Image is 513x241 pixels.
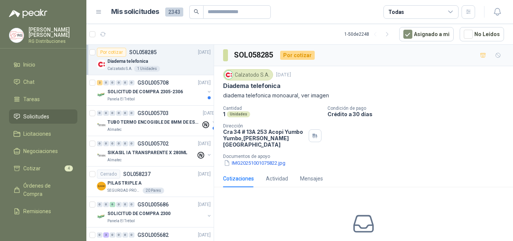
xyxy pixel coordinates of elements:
[97,139,212,163] a: 0 0 0 0 0 0 GSOL005702[DATE] Company LogoSIKASIL IA TRANSPARENTE X 280MLAlmatec
[23,95,40,103] span: Tareas
[97,80,103,85] div: 2
[9,109,77,124] a: Solicitudes
[143,188,164,194] div: 20 Pares
[23,130,51,138] span: Licitaciones
[9,28,24,42] img: Company Logo
[9,161,77,176] a: Cotizar4
[137,111,169,116] p: GSOL005703
[110,111,115,116] div: 0
[122,141,128,146] div: 0
[223,154,510,159] p: Documentos de apoyo
[344,28,393,40] div: 1 - 50 de 2248
[23,182,70,198] span: Órdenes de Compra
[29,39,77,44] p: RG Distribuciones
[223,174,254,183] div: Cotizaciones
[227,111,250,117] div: Unidades
[300,174,323,183] div: Mensajes
[116,141,122,146] div: 0
[97,60,106,69] img: Company Logo
[107,58,148,65] p: Diadema telefonica
[123,171,151,177] p: SOL058237
[23,207,51,215] span: Remisiones
[9,58,77,72] a: Inicio
[198,140,211,147] p: [DATE]
[129,232,134,238] div: 0
[327,106,510,111] p: Condición de pago
[223,129,306,148] p: Cra 34 # 13A 253 Acopi Yumbo Yumbo , [PERSON_NAME][GEOGRAPHIC_DATA]
[116,111,122,116] div: 0
[23,78,35,86] span: Chat
[86,45,214,75] a: Por cotizarSOL058285[DATE] Company LogoDiadema telefonicaCalzatodo S.A.1 Unidades
[107,188,141,194] p: SEGURIDAD PROVISER LTDA
[460,27,504,41] button: No Leídos
[223,69,273,80] div: Calzatodo S.A.
[107,96,135,102] p: Panela El Trébol
[97,111,103,116] div: 0
[23,61,35,69] span: Inicio
[103,202,109,207] div: 0
[223,111,225,117] p: 1
[116,80,122,85] div: 0
[122,111,128,116] div: 0
[107,66,133,72] p: Calzatodo S.A.
[198,201,211,208] p: [DATE]
[116,202,122,207] div: 0
[198,79,211,86] p: [DATE]
[23,164,41,173] span: Cotizar
[9,179,77,201] a: Órdenes de Compra
[9,221,77,236] a: Configuración
[327,111,510,117] p: Crédito a 30 días
[97,200,212,224] a: 0 0 6 0 0 0 GSOL005686[DATE] Company LogoSOLICITUD DE COMPRA 2300Panela El Trébol
[223,106,321,111] p: Cantidad
[107,127,122,133] p: Almatec
[107,119,201,126] p: TUBO TERMO ENCOGIBLE DE 8MM DE ESPESOR X 5CMS
[107,180,142,187] p: PILAS TRIPLE A
[129,80,134,85] div: 0
[388,8,404,16] div: Todas
[223,159,286,167] button: IMG20251001075822.jpg
[137,232,169,238] p: GSOL005682
[137,80,169,85] p: GSOL005708
[129,50,157,55] p: SOL058285
[111,6,159,17] h1: Mis solicitudes
[107,88,183,95] p: SOLICITUD DE COMPRA 2305-2306
[198,171,211,178] p: [DATE]
[110,202,115,207] div: 6
[129,111,134,116] div: 0
[198,49,211,56] p: [DATE]
[223,91,504,100] p: diadema telefonica monoaural, ver imagen
[9,9,47,18] img: Logo peakr
[9,92,77,106] a: Tareas
[198,232,211,239] p: [DATE]
[129,141,134,146] div: 0
[110,232,115,238] div: 0
[103,80,109,85] div: 0
[9,127,77,141] a: Licitaciones
[134,66,160,72] div: 1 Unidades
[97,170,120,179] div: Cerrado
[110,141,115,146] div: 0
[234,49,274,61] h3: SOL058285
[399,27,454,41] button: Asignado a mi
[107,157,122,163] p: Almatec
[122,232,128,238] div: 0
[203,110,216,117] p: [DATE]
[97,182,106,191] img: Company Logo
[23,147,58,155] span: Negociaciones
[110,80,115,85] div: 0
[103,141,109,146] div: 0
[122,80,128,85] div: 0
[107,210,170,217] p: SOLICITUD DE COMPRA 2300
[137,141,169,146] p: GSOL005702
[97,78,212,102] a: 2 0 0 0 0 0 GSOL005708[DATE] Company LogoSOLICITUD DE COMPRA 2305-2306Panela El Trébol
[97,141,103,146] div: 0
[280,51,315,60] div: Por cotizar
[23,112,49,121] span: Solicitudes
[266,174,288,183] div: Actividad
[276,71,291,79] p: [DATE]
[165,8,183,17] span: 2343
[107,218,135,224] p: Panela El Trébol
[29,27,77,38] p: [PERSON_NAME] [PERSON_NAME]
[97,212,106,221] img: Company Logo
[223,123,306,129] p: Dirección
